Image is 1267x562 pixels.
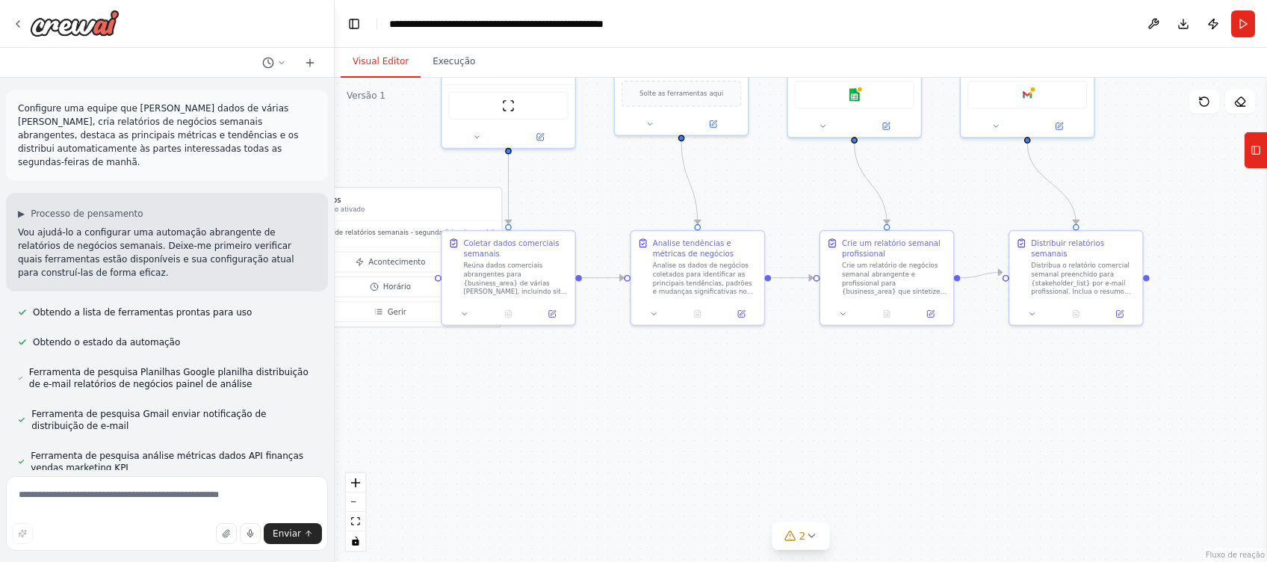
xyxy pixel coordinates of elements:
[772,522,830,550] button: 2
[240,523,261,544] button: Click to speak your automation idea
[820,230,955,326] div: Crie um relatório semanal profissionalCrie um relatório de negócios semanal abrangente e profissi...
[722,307,760,320] button: Open in side panel
[31,450,316,474] span: Ferramenta de pesquisa análise métricas dados API finanças vendas marketing KPI
[912,307,950,320] button: Open in side panel
[864,307,909,320] button: No output available
[675,307,720,320] button: No output available
[346,512,365,531] button: Ajustar visualização
[421,46,487,78] button: Execução
[1206,551,1265,559] a: Atribuição do React Flow
[310,194,495,205] h3: Gatilhos
[284,252,497,272] button: Acontecimento
[346,473,365,551] div: Controles do React Flow
[961,267,1003,283] g: Edge de cdf504e3-847f-4dca-8969-2b57fd1b7e1a a ed2442e3-92cc-4cd7-bee3-b5cf3661cbef
[502,99,515,112] img: Ferramenta de site de raspagem
[1021,88,1034,101] img: Gmail do Google
[346,492,365,512] button: Diminuir o zoom
[787,13,922,138] div: Planilhas do Google
[216,523,237,544] button: Upload files
[346,473,365,492] button: ampliar
[346,531,365,551] button: alternar interatividade
[298,54,322,72] button: Start a new chat
[463,262,568,296] div: Reúna dados comerciais abrangentes para {business_area} de várias [PERSON_NAME], incluindo sites ...
[630,230,765,326] div: Analise tendências e métricas de negóciosAnalise os dados de negócios coletados para identificar ...
[284,277,497,297] button: Horário
[33,306,252,318] span: Obtendo a lista de ferramentas prontas para uso
[388,306,406,317] span: Gerir
[341,46,421,78] button: Visual Editor
[849,143,892,223] g: Edge de aa0b56b8-bac9-4bbc-ada2-33496c026def para cdf504e3-847f-4dca-8969-2b57fd1b7e1a
[1009,230,1144,326] div: Distribuir relatórios semanaisDistribua o relatório comercial semanal preenchido para {stakeholde...
[1029,120,1090,132] button: Open in side panel
[653,262,758,296] div: Analise os dados de negócios coletados para identificar as principais tendências, padrões e mudan...
[653,238,758,259] div: Analise tendências e métricas de negócios
[279,187,502,327] div: Gatilhos1 gatilho ativadoGeração de relatórios semanais - segunda-feira de manhãAcontecimentoHorá...
[18,208,25,220] span: ▶
[347,90,385,102] div: Versão 1
[842,238,947,259] div: Crie um relatório semanal profissional
[18,226,316,280] p: Vou ajudá-lo a configurar uma automação abrangente de relatórios de negócios semanais. Deixe-me p...
[1022,143,1082,223] g: Edge de 02f8168b-c7fa-4699-8479-d8e061f26a63 a ed2442e3-92cc-4cd7-bee3-b5cf3661cbef
[533,307,571,320] button: Open in side panel
[486,307,531,320] button: No output available
[842,262,947,296] div: Crie um relatório de negócios semanal abrangente e profissional para {business_area} que sintetiz...
[639,88,723,99] span: Solte as ferramentas aqui
[582,272,624,282] g: Edge de b7b7b8cf-82db-4512-9ea3-5cbad67f8777 a 37d63ec3-7df0-495b-9776-7c65236d1682
[273,528,301,540] span: Enviar
[18,208,143,220] button: ▶Processo de pensamento
[306,229,495,238] span: Geração de relatórios semanais - segunda-feira de manhã
[799,528,806,543] span: 2
[310,206,495,214] p: 1 gatilho ativado
[18,102,316,169] p: Configure uma equipe que [PERSON_NAME] dados de várias [PERSON_NAME], cria relatórios de negócios...
[441,230,576,326] div: Coletar dados comerciais semanaisReúna dados comerciais abrangentes para {business_area} de vária...
[855,120,917,132] button: Open in side panel
[368,256,425,267] span: Acontecimento
[676,141,703,224] g: Edge de f388d671-e3e1-459a-8fa7-20c18f8910ef a 37d63ec3-7df0-495b-9776-7c65236d1682
[344,13,365,34] button: Ocultar barra lateral esquerda
[29,366,316,390] span: Ferramenta de pesquisa Planilhas Google planilha distribuição de e-mail relatórios de negócios pa...
[256,54,292,72] button: Switch to previous chat
[30,10,120,37] img: Logotipo
[683,117,744,130] button: Open in side panel
[284,301,497,321] button: Gerir
[264,523,322,544] button: Enviar
[31,408,316,432] span: Ferramenta de pesquisa Gmail enviar notificação de distribuição de e-mail
[1053,307,1099,320] button: No output available
[1031,262,1136,296] div: Distribua o relatório comercial semanal preenchido para {stakeholder_list} por e-mail profissiona...
[383,282,411,292] span: Horário
[503,154,513,224] g: Edge de 270a20be-7ea3-4179-9ba9-8910352aea28 a b7b7b8cf-82db-4512-9ea3-5cbad67f8777
[389,16,613,31] nav: migalhas de pão
[509,131,571,143] button: Open in side panel
[1031,238,1136,259] div: Distribuir relatórios semanais
[31,208,143,220] span: Processo de pensamento
[848,88,861,101] img: Planilhas do Google
[1101,307,1139,320] button: Open in side panel
[33,336,180,348] span: Obtendo o estado da automação
[960,13,1095,138] div: Gmail do Google
[441,13,576,149] div: Ferramenta de site de raspagem
[12,523,33,544] button: Improve this prompt
[463,238,568,259] div: Coletar dados comerciais semanais
[614,13,749,136] div: Solte as ferramentas aqui
[771,272,813,282] g: Edge de 37d63ec3-7df0-495b-9776-7c65236d1682 a cdf504e3-847f-4dca-8969-2b57fd1b7e1a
